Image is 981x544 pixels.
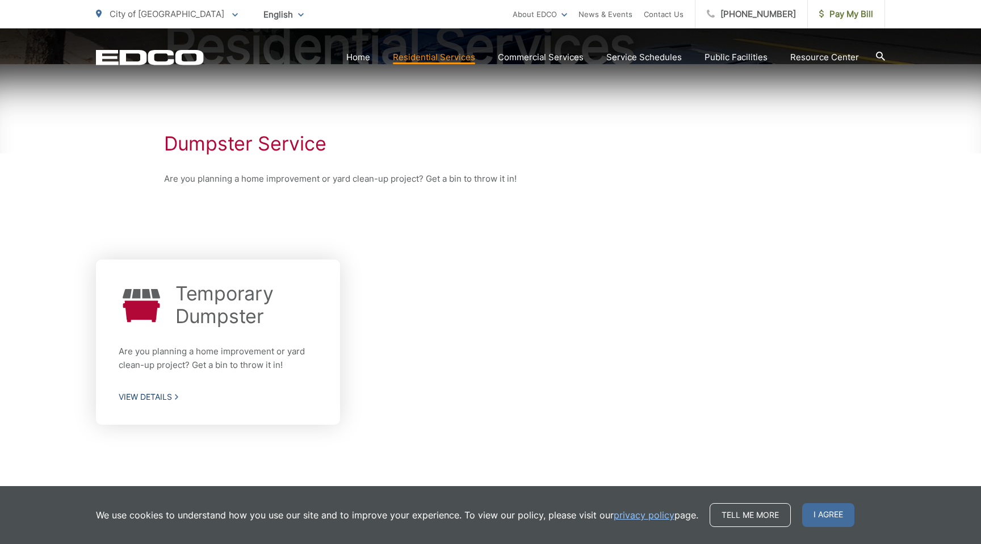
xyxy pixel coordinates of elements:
a: News & Events [578,7,632,21]
a: Home [346,51,370,64]
a: Commercial Services [498,51,584,64]
a: EDCD logo. Return to the homepage. [96,49,204,65]
a: Tell me more [710,503,791,527]
p: Are you planning a home improvement or yard clean-up project? Get a bin to throw it in! [119,345,317,372]
a: Contact Us [644,7,684,21]
span: Pay My Bill [819,7,873,21]
h1: Dumpster Service [164,132,817,155]
span: City of [GEOGRAPHIC_DATA] [110,9,224,19]
span: English [255,5,312,24]
a: Temporary Dumpster Are you planning a home improvement or yard clean-up project? Get a bin to thr... [96,260,340,425]
a: Resource Center [790,51,859,64]
p: We use cookies to understand how you use our site and to improve your experience. To view our pol... [96,508,698,522]
a: Public Facilities [705,51,768,64]
span: I agree [802,503,854,527]
p: Are you planning a home improvement or yard clean-up project? Get a bin to throw it in! [164,172,817,186]
a: Residential Services [393,51,475,64]
a: About EDCO [513,7,567,21]
span: View Details [119,392,317,402]
h2: Temporary Dumpster [175,282,317,328]
a: privacy policy [614,508,674,522]
a: Service Schedules [606,51,682,64]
